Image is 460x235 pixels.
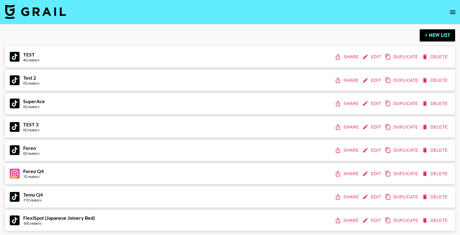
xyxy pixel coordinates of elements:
button: edit [361,121,384,133]
button: share [334,98,361,109]
button: edit [361,168,384,179]
button: duplicate [384,168,421,179]
div: 0 Creators [23,151,39,156]
button: edit [361,191,384,203]
button: delete [421,98,450,109]
button: edit [361,145,384,156]
button: duplicate [384,121,421,133]
button: duplicate [384,98,421,109]
button: duplicate [384,191,421,203]
img: TikTok [10,192,20,202]
strong: Foreo Q4 [23,168,44,174]
button: delete [421,191,450,203]
button: edit [361,75,384,86]
button: share [334,75,361,86]
strong: TEST 3 [23,121,38,127]
strong: SuperAce [23,98,45,104]
button: share [334,145,361,156]
div: 4 Creators [23,58,39,62]
button: share [334,168,361,179]
img: TikTok [10,145,20,155]
button: duplicate [384,145,421,156]
strong: Test 2 [23,75,36,81]
img: Instagram [10,169,20,179]
button: share [334,191,361,203]
strong: FlexiSpot (Japanese Joinery Bed) [23,215,95,221]
button: edit [361,215,384,226]
button: delete [421,215,450,226]
strong: TEST [23,52,35,57]
div: 0 Creators [23,128,39,132]
div: 77 Creators [23,198,43,202]
button: edit [361,51,384,63]
img: TikTok [10,75,20,85]
img: TikTok [10,215,20,225]
button: + New List [420,29,455,42]
button: share [334,121,361,133]
button: delete [421,75,450,86]
button: open drawer [447,6,459,18]
button: delete [421,168,450,179]
div: 10 Creators [23,221,95,226]
img: TikTok [10,99,20,108]
img: TikTok [10,122,20,132]
button: duplicate [384,215,421,226]
div: 0 Creators [23,104,45,109]
button: edit [361,98,384,109]
img: TikTok [10,52,20,62]
button: share [334,215,361,226]
button: duplicate [384,51,421,63]
button: delete [421,121,450,133]
img: Grail Talent [5,4,66,19]
div: 0 Creators [23,81,39,85]
div: 7 Creators [23,174,44,179]
button: delete [421,51,450,63]
strong: Foreo [23,145,36,151]
strong: Temu Q4 [23,192,43,197]
button: share [334,51,361,63]
button: delete [421,145,450,156]
button: duplicate [384,75,421,86]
